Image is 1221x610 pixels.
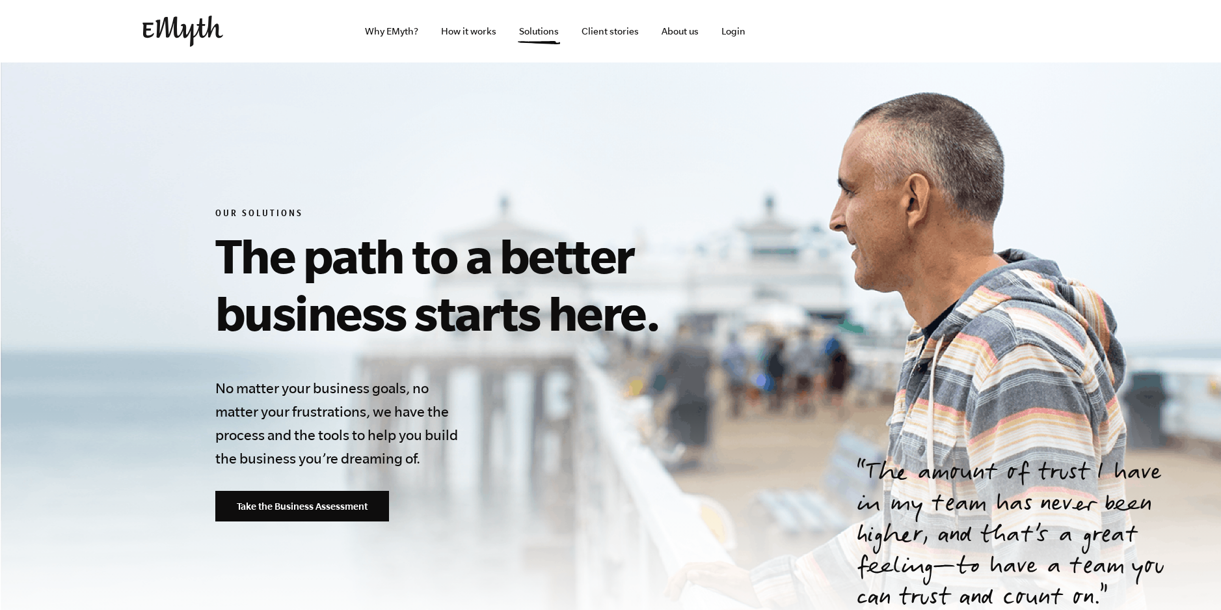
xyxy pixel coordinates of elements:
[799,17,936,46] iframe: Embedded CTA
[215,376,465,470] h4: No matter your business goals, no matter your frustrations, we have the process and the tools to ...
[142,16,223,47] img: EMyth
[215,227,809,341] h1: The path to a better business starts here.
[215,491,389,522] a: Take the Business Assessment
[1156,548,1221,610] iframe: Chat Widget
[215,208,809,221] h6: Our Solutions
[943,17,1079,46] iframe: Embedded CTA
